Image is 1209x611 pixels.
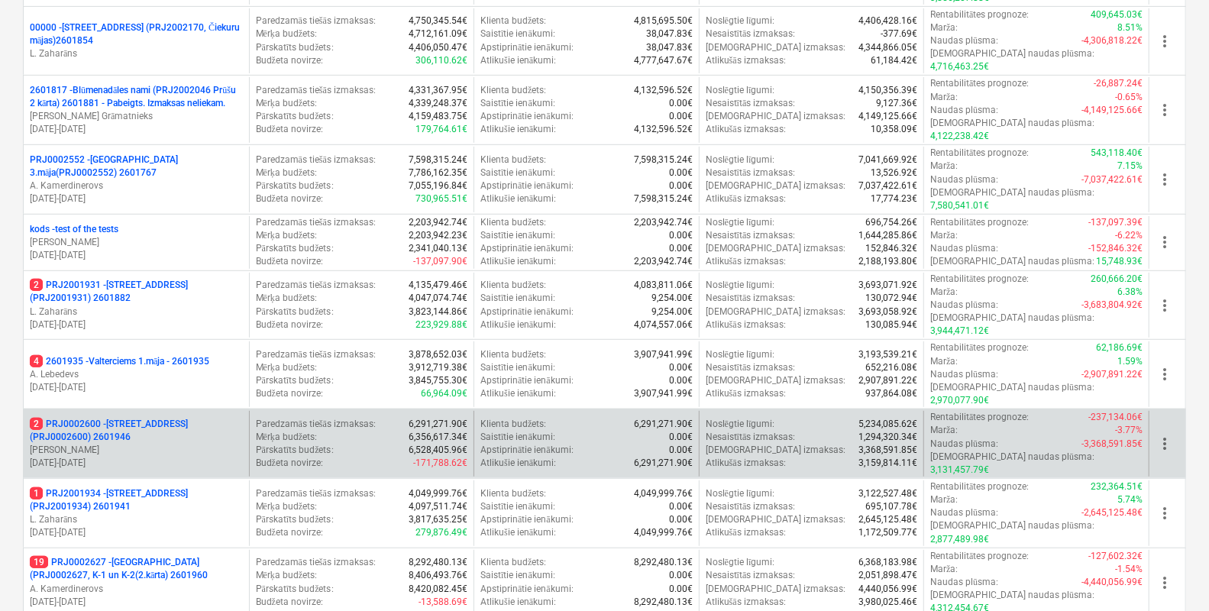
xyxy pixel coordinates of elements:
p: 62,186.69€ [1096,341,1143,354]
p: 4,049,999.76€ [634,487,693,500]
p: Mērķa budžets : [256,292,318,305]
p: Naudas plūsma : [930,34,998,47]
p: Atlikušās izmaksas : [706,123,786,136]
p: [DEMOGRAPHIC_DATA] izmaksas : [706,374,845,387]
p: 695,107.78€ [865,500,917,513]
p: 0.00€ [669,229,693,242]
span: more_vert [1156,504,1174,522]
p: -26,887.24€ [1094,77,1143,90]
p: 260,666.20€ [1091,273,1143,286]
p: Apstiprinātie ienākumi : [480,179,574,192]
p: 2,188,193.80€ [858,255,917,268]
p: 152,846.32€ [865,242,917,255]
p: Apstiprinātie ienākumi : [480,305,574,318]
p: 4,074,557.06€ [634,318,693,331]
p: -4,306,818.22€ [1081,34,1143,47]
p: 2601817 - Blūmenadāles nami (PRJ2002046 Prūšu 2 kārta) 2601881 - Pabeigts. Izmaksas neliekam. [30,84,243,110]
p: 0.00€ [669,166,693,179]
p: [DEMOGRAPHIC_DATA] naudas plūsma : [930,186,1094,199]
p: 38,047.83€ [646,41,693,54]
p: Saistītie ienākumi : [480,500,555,513]
p: Rentabilitātes prognoze : [930,77,1029,90]
p: Atlikušie ienākumi : [480,255,556,268]
p: Klienta budžets : [480,15,546,27]
p: Atlikušās izmaksas : [706,318,786,331]
p: 543,118.40€ [1091,147,1143,160]
p: Noslēgtie līgumi : [706,348,775,361]
p: 3,912,719.38€ [409,361,467,374]
p: Apstiprinātie ienākumi : [480,41,574,54]
span: more_vert [1156,435,1174,453]
p: Saistītie ienākumi : [480,229,555,242]
p: Naudas plūsma : [930,242,998,255]
p: 4,344,866.05€ [858,41,917,54]
p: 4,132,596.52€ [634,123,693,136]
p: Naudas plūsma : [930,368,998,381]
p: Marža : [930,91,958,104]
p: PRJ0002600 - [STREET_ADDRESS](PRJ0002600) 2601946 [30,418,243,444]
p: 4,777,647.67€ [634,54,693,67]
p: 3,907,941.99€ [634,348,693,361]
p: 7.15% [1117,160,1143,173]
p: [DATE] - [DATE] [30,318,243,331]
p: Atlikušās izmaksas : [706,255,786,268]
p: [DEMOGRAPHIC_DATA] naudas plūsma : [930,519,1094,532]
p: 232,364.51€ [1091,480,1143,493]
p: 4,339,248.37€ [409,97,467,110]
p: [DATE] - [DATE] [30,457,243,470]
p: Rentabilitātes prognoze : [930,411,1029,424]
p: 7,580,541.01€ [930,199,989,212]
p: -152,846.32€ [1088,242,1143,255]
p: Budžeta novirze : [256,526,323,539]
p: [DEMOGRAPHIC_DATA] naudas plūsma : [930,312,1094,325]
span: more_vert [1156,233,1174,251]
p: 223,929.88€ [415,318,467,331]
p: Noslēgtie līgumi : [706,15,775,27]
p: 5.74% [1117,493,1143,506]
p: 179,764.61€ [415,123,467,136]
p: Klienta budžets : [480,418,546,431]
p: 652,216.08€ [865,361,917,374]
p: Klienta budžets : [480,348,546,361]
p: Noslēgtie līgumi : [706,216,775,229]
p: 1,294,320.34€ [858,431,917,444]
p: [DEMOGRAPHIC_DATA] izmaksas : [706,305,845,318]
p: 7,055,196.84€ [409,179,467,192]
p: Atlikušie ienākumi : [480,318,556,331]
p: 7,598,315.24€ [634,154,693,166]
p: 15,748.93€ [1096,255,1143,268]
span: more_vert [1156,101,1174,119]
p: 0.00€ [669,431,693,444]
p: Mērķa budžets : [256,229,318,242]
p: Paredzamās tiešās izmaksas : [256,84,376,97]
p: [DEMOGRAPHIC_DATA] izmaksas : [706,179,845,192]
p: Paredzamās tiešās izmaksas : [256,418,376,431]
p: 409,645.03€ [1091,8,1143,21]
p: Pārskatīts budžets : [256,110,334,123]
p: 130,072.94€ [865,292,917,305]
p: 3,817,635.25€ [409,513,467,526]
p: A. Lebedevs [30,368,243,381]
p: Nesaistītās izmaksas : [706,229,796,242]
p: 4,132,596.52€ [634,84,693,97]
p: Naudas plūsma : [930,506,998,519]
p: -137,097.90€ [413,255,467,268]
p: -3,368,591.85€ [1081,438,1143,451]
p: [DATE] - [DATE] [30,123,243,136]
p: Paredzamās tiešās izmaksas : [256,15,376,27]
p: [DEMOGRAPHIC_DATA] izmaksas : [706,41,845,54]
p: Noslēgtie līgumi : [706,154,775,166]
p: 279,876.49€ [415,526,467,539]
p: Budžeta novirze : [256,123,323,136]
p: L. Zaharāns [30,305,243,318]
p: 66,964.09€ [421,387,467,400]
p: Pārskatīts budžets : [256,179,334,192]
p: 8.51% [1117,21,1143,34]
p: Paredzamās tiešās izmaksas : [256,216,376,229]
p: Naudas plūsma : [930,299,998,312]
p: 00000 - [STREET_ADDRESS] (PRJ2002170, Čiekuru mājas)2601854 [30,21,243,47]
p: 3,944,471.12€ [930,325,989,338]
p: Paredzamās tiešās izmaksas : [256,154,376,166]
p: 2,970,077.90€ [930,394,989,407]
p: 4,406,050.47€ [409,41,467,54]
